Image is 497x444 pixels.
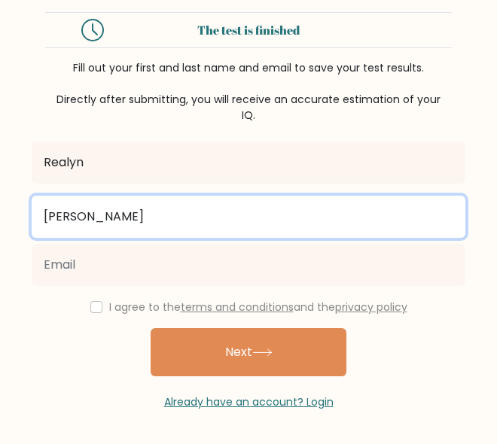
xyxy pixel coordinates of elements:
[335,300,407,315] a: privacy policy
[45,60,452,123] div: Fill out your first and last name and email to save your test results. Directly after submitting,...
[109,300,407,315] label: I agree to the and the
[164,394,334,409] a: Already have an account? Login
[32,196,465,238] input: Last name
[151,328,346,376] button: Next
[32,141,465,184] input: First name
[32,244,465,286] input: Email
[122,21,375,39] div: The test is finished
[181,300,294,315] a: terms and conditions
